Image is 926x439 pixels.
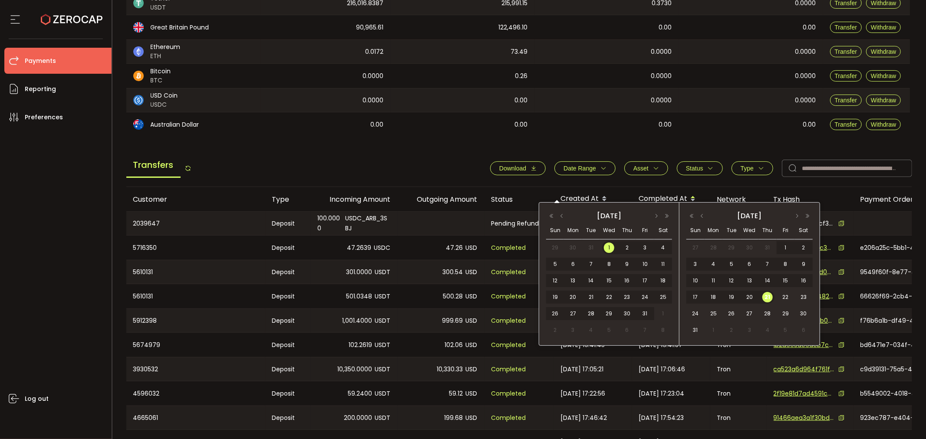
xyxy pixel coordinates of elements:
[466,413,478,423] span: USD
[860,365,921,374] span: c9d39131-75a5-4711-9abe-911e98c89650
[356,23,384,33] span: 90,965.61
[883,397,926,439] iframe: Chat Widget
[798,275,809,286] span: 16
[622,292,632,302] span: 23
[762,308,773,319] span: 28
[758,222,777,239] th: Thu
[830,95,862,106] button: Transfer
[622,259,632,269] span: 9
[651,47,672,57] span: 0.0000
[744,259,755,269] span: 6
[443,292,463,301] span: 500.28
[658,325,668,335] span: 8
[466,267,478,277] span: USD
[25,393,49,405] span: Log out
[803,120,816,130] span: 0.00
[860,268,921,277] span: 9549f60f-8e77-4a73-8323-3296d021d4cf
[710,357,767,381] div: Tron
[795,71,816,81] span: 0.0000
[741,222,759,239] th: Wed
[835,24,857,31] span: Transfer
[690,292,701,302] span: 17
[708,308,718,319] span: 25
[633,165,649,172] span: Asset
[347,243,372,253] span: 47.2639
[705,222,723,239] th: Mon
[363,95,384,105] span: 0.0000
[860,243,921,252] span: e206a25c-5bb1-4ed6-af70-af92b374aaa2
[762,242,773,253] span: 31
[860,292,921,301] span: 66626f69-2cb4-4865-9dfd-9285c5c3c7d8
[346,292,372,301] span: 501.0348
[265,194,311,204] div: Type
[484,194,554,204] div: Status
[151,76,171,85] span: BTC
[311,194,398,204] div: Incoming Amount
[659,120,672,130] span: 0.00
[871,48,896,55] span: Withdraw
[375,340,391,350] span: USDT
[686,222,705,239] th: Sun
[466,243,478,253] span: USD
[265,309,311,332] div: Deposit
[445,413,463,423] span: 199.68
[151,91,178,100] span: USD Coin
[604,275,614,286] span: 15
[443,267,463,277] span: 300.54
[343,316,372,326] span: 1,001.4000
[744,242,755,253] span: 30
[466,364,478,374] span: USD
[835,48,857,55] span: Transfer
[586,275,596,286] span: 14
[126,260,265,284] div: 5610131
[866,70,901,82] button: Withdraw
[636,222,654,239] th: Fri
[466,292,478,301] span: USD
[375,292,391,301] span: USDT
[586,259,596,269] span: 7
[398,194,484,204] div: Outgoing Amount
[866,95,901,106] button: Withdraw
[442,316,463,326] span: 999.69
[499,23,528,33] span: 122,496.10
[515,95,528,105] span: 0.00
[708,210,791,223] div: [DATE]
[798,325,809,335] span: 6
[126,381,265,406] div: 4596032
[866,22,901,33] button: Withdraw
[798,259,809,269] span: 9
[860,341,921,350] span: bd6471e7-034f-4f42-ac0b-a02b1f6f6b68
[744,325,755,335] span: 3
[550,275,560,286] span: 12
[151,23,209,32] span: Great Britain Pound
[568,259,578,269] span: 6
[375,413,391,423] span: USDT
[318,213,343,233] span: 100.0000
[741,165,754,172] span: Type
[126,194,265,204] div: Customer
[554,192,632,206] div: Created At
[651,71,672,81] span: 0.0000
[690,325,701,335] span: 31
[490,161,546,175] button: Download
[511,47,528,57] span: 73.49
[491,413,526,423] span: Completed
[622,242,632,253] span: 2
[794,222,813,239] th: Sat
[126,236,265,260] div: 5716350
[133,71,144,81] img: btc_portfolio.svg
[568,308,578,319] span: 27
[568,275,578,286] span: 13
[798,308,809,319] span: 30
[466,389,478,399] span: USD
[366,47,384,57] span: 0.0172
[568,292,578,302] span: 20
[348,389,372,399] span: 59.2400
[151,3,171,12] span: USDT
[710,406,767,429] div: Tron
[860,389,921,398] span: b5549002-4018-4261-b24a-2407a6ea9a72
[762,259,773,269] span: 7
[708,292,718,302] span: 18
[726,242,737,253] span: 29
